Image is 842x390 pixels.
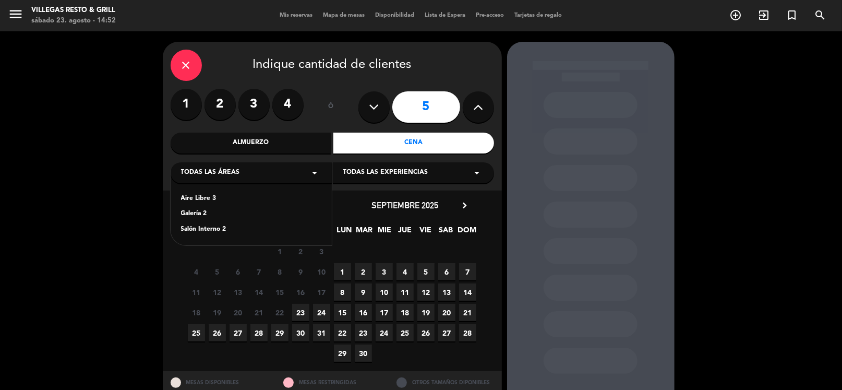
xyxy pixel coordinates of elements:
[209,324,226,341] span: 26
[314,89,348,125] div: ó
[171,89,202,120] label: 1
[271,263,288,280] span: 8
[471,167,484,179] i: arrow_drop_down
[334,324,351,341] span: 22
[334,263,351,280] span: 1
[355,304,372,321] span: 16
[372,200,439,210] span: septiembre 2025
[370,13,420,18] span: Disponibilidad
[250,304,268,321] span: 21
[460,200,471,211] i: chevron_right
[180,59,193,72] i: close
[458,224,475,241] span: DOM
[271,283,288,301] span: 15
[417,324,435,341] span: 26
[209,283,226,301] span: 12
[471,13,510,18] span: Pre-acceso
[8,6,23,26] button: menu
[292,263,309,280] span: 9
[417,263,435,280] span: 5
[757,9,770,21] i: exit_to_app
[355,283,372,301] span: 9
[459,263,476,280] span: 7
[459,283,476,301] span: 14
[313,283,330,301] span: 17
[313,304,330,321] span: 24
[510,13,568,18] span: Tarjetas de regalo
[271,243,288,260] span: 1
[181,194,321,204] div: Aire Libre 3
[438,304,455,321] span: 20
[205,89,236,120] label: 2
[209,263,226,280] span: 5
[459,324,476,341] span: 28
[356,224,373,241] span: MAR
[313,324,330,341] span: 31
[292,304,309,321] span: 23
[417,283,435,301] span: 12
[271,324,288,341] span: 29
[396,283,414,301] span: 11
[376,224,393,241] span: MIE
[396,263,414,280] span: 4
[438,263,455,280] span: 6
[333,133,494,153] div: Cena
[396,324,414,341] span: 25
[355,345,372,362] span: 30
[250,283,268,301] span: 14
[181,224,321,235] div: Salón Interno 2
[814,9,826,21] i: search
[313,263,330,280] span: 10
[188,283,205,301] span: 11
[292,324,309,341] span: 30
[438,283,455,301] span: 13
[318,13,370,18] span: Mapa de mesas
[396,224,414,241] span: JUE
[188,304,205,321] span: 18
[181,168,240,178] span: Todas las áreas
[250,263,268,280] span: 7
[343,168,428,178] span: Todas las experiencias
[376,263,393,280] span: 3
[31,16,116,26] div: sábado 23. agosto - 14:52
[181,209,321,219] div: Galería 2
[230,283,247,301] span: 13
[171,50,494,81] div: Indique cantidad de clientes
[376,324,393,341] span: 24
[417,304,435,321] span: 19
[309,167,321,179] i: arrow_drop_down
[334,345,351,362] span: 29
[230,304,247,321] span: 20
[396,304,414,321] span: 18
[334,304,351,321] span: 15
[188,324,205,341] span: 25
[459,304,476,321] span: 21
[292,243,309,260] span: 2
[786,9,798,21] i: turned_in_not
[376,304,393,321] span: 17
[209,304,226,321] span: 19
[292,283,309,301] span: 16
[275,13,318,18] span: Mis reservas
[335,224,353,241] span: LUN
[334,283,351,301] span: 8
[271,304,288,321] span: 22
[8,6,23,22] i: menu
[355,324,372,341] span: 23
[188,263,205,280] span: 4
[417,224,434,241] span: VIE
[230,263,247,280] span: 6
[729,9,742,21] i: add_circle_outline
[438,324,455,341] span: 27
[313,243,330,260] span: 3
[437,224,454,241] span: SAB
[230,324,247,341] span: 27
[355,263,372,280] span: 2
[250,324,268,341] span: 28
[272,89,304,120] label: 4
[238,89,270,120] label: 3
[171,133,331,153] div: Almuerzo
[31,5,116,16] div: Villegas Resto & Grill
[376,283,393,301] span: 10
[420,13,471,18] span: Lista de Espera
